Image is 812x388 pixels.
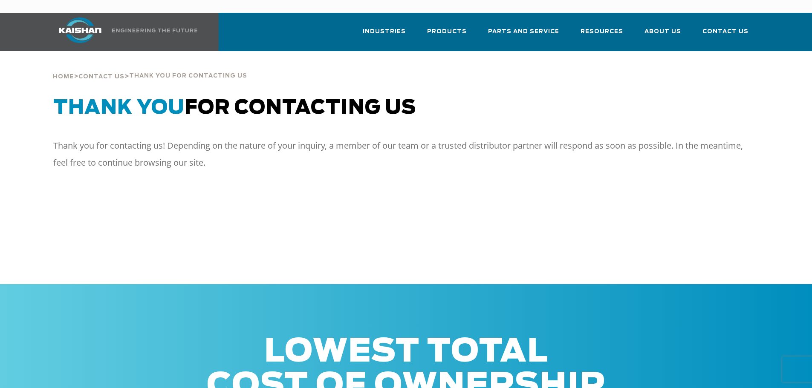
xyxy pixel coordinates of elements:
span: thank you for contacting us [129,73,247,79]
span: About Us [644,27,681,37]
p: Thank you for contacting us! Depending on the nature of your inquiry, a member of our team or a t... [53,137,744,171]
a: Contact Us [702,20,748,49]
span: Resources [581,27,623,37]
span: Contact Us [78,74,124,80]
a: Kaishan USA [48,13,199,51]
img: kaishan logo [48,17,112,43]
span: for Contacting Us [53,98,416,118]
span: Products [427,27,467,37]
span: Contact Us [702,27,748,37]
a: Contact Us [78,72,124,80]
img: Engineering the future [112,29,197,32]
span: Parts and Service [488,27,559,37]
span: Home [53,74,74,80]
a: About Us [644,20,681,49]
a: Parts and Service [488,20,559,49]
a: Resources [581,20,623,49]
div: > > [53,51,247,83]
span: Industries [363,27,406,37]
a: Industries [363,20,406,49]
a: Products [427,20,467,49]
span: Thank You [53,98,185,118]
a: Home [53,72,74,80]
